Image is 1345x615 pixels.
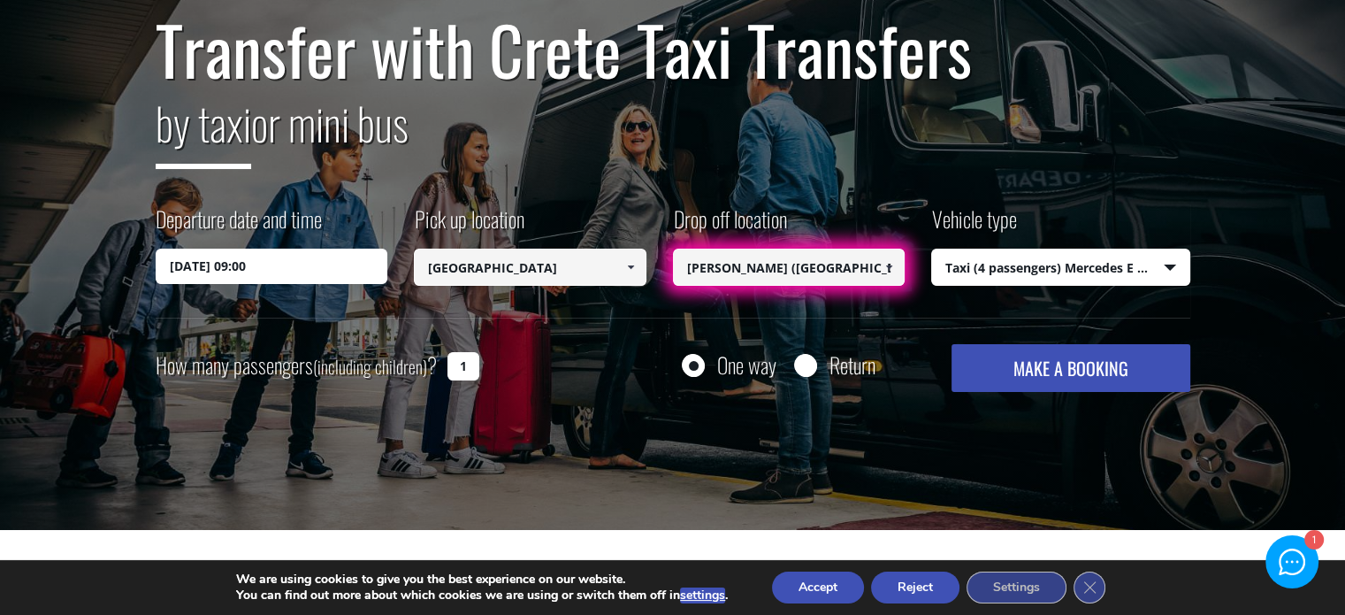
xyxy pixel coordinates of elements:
[680,588,725,603] button: settings
[156,204,322,249] label: Departure date and time
[236,572,728,588] p: We are using cookies to give you the best experience on our website.
[932,250,1189,287] span: Taxi (4 passengers) Mercedes E Class
[931,204,1017,249] label: Vehicle type
[156,344,437,388] label: How many passengers ?
[313,353,427,380] small: (including children)
[829,354,875,376] label: Return
[875,249,904,286] a: Show All Items
[673,249,906,286] input: Select drop-off location
[156,87,1190,182] h2: or mini bus
[772,572,864,603] button: Accept
[1304,530,1324,550] div: 1
[967,572,1066,603] button: Settings
[951,344,1189,392] button: MAKE A BOOKING
[1074,572,1105,603] button: Close GDPR Cookie Banner
[236,588,728,603] p: You can find out more about which cookies we are using or switch them off in .
[414,249,646,286] input: Select pickup location
[717,354,776,376] label: One way
[673,204,787,249] label: Drop off location
[871,572,959,603] button: Reject
[414,204,524,249] label: Pick up location
[156,12,1190,87] h1: Transfer with Crete Taxi Transfers
[615,249,645,286] a: Show All Items
[156,89,251,169] span: by taxi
